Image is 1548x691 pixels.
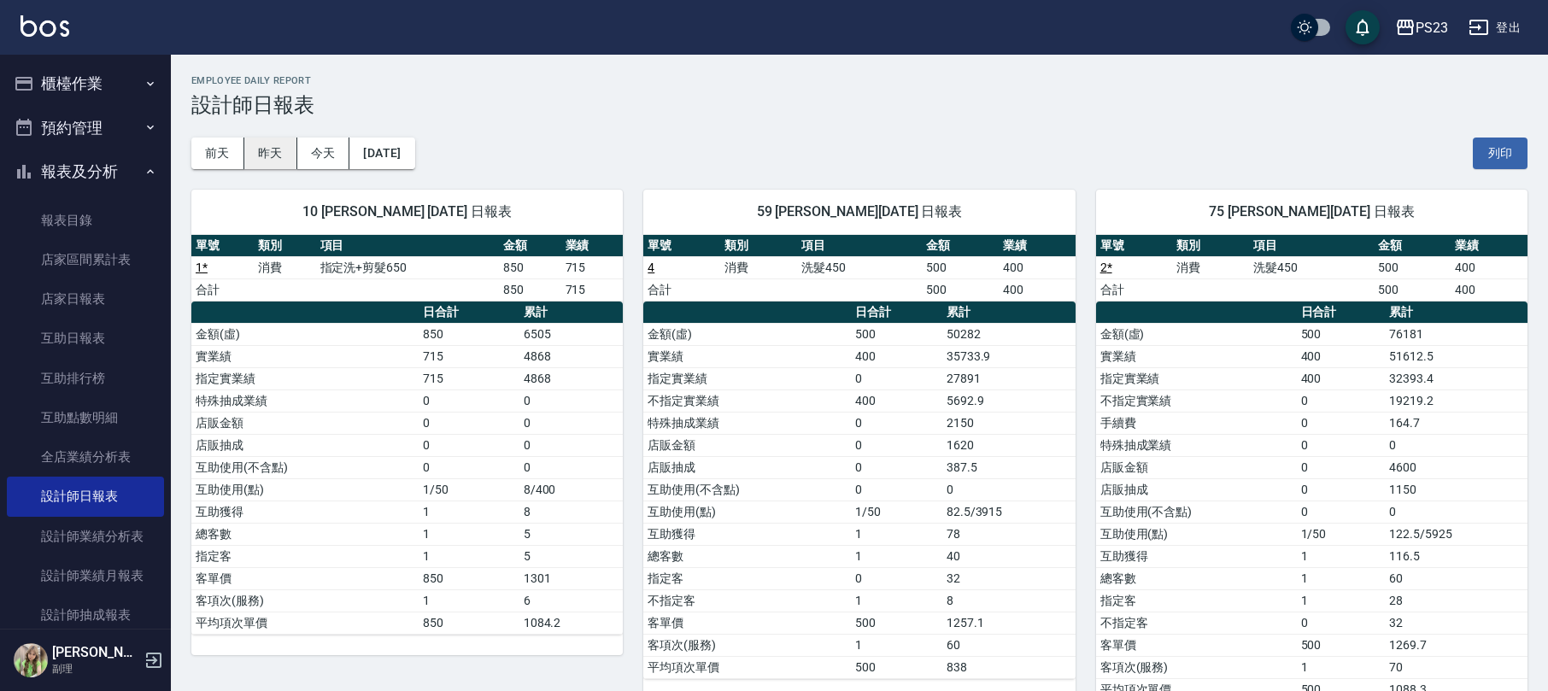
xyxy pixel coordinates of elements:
td: 0 [419,434,519,456]
a: 互助日報表 [7,319,164,358]
a: 報表目錄 [7,201,164,240]
th: 項目 [316,235,499,257]
table: a dense table [191,235,623,302]
td: 0 [851,434,942,456]
td: 0 [1297,501,1386,523]
td: 特殊抽成業績 [1096,434,1297,456]
td: 1 [1297,545,1386,567]
td: 0 [519,389,624,412]
th: 項目 [1249,235,1374,257]
td: 0 [942,478,1076,501]
td: 6 [519,589,624,612]
td: 0 [851,367,942,389]
a: 全店業績分析表 [7,437,164,477]
td: 82.5/3915 [942,501,1076,523]
td: 164.7 [1385,412,1527,434]
td: 8 [519,501,624,523]
th: 日合計 [1297,302,1386,324]
td: 70 [1385,656,1527,678]
td: 消費 [720,256,797,278]
p: 副理 [52,661,139,676]
td: 洗髮450 [797,256,922,278]
td: 0 [1297,612,1386,634]
td: 客單價 [1096,634,1297,656]
td: 715 [419,345,519,367]
td: 互助使用(點) [191,478,419,501]
a: 店家區間累計表 [7,240,164,279]
td: 1084.2 [519,612,624,634]
button: 預約管理 [7,106,164,150]
td: 50282 [942,323,1076,345]
td: 指定實業績 [1096,367,1297,389]
td: 5 [519,545,624,567]
td: 0 [419,412,519,434]
td: 400 [851,345,942,367]
td: 1/50 [1297,523,1386,545]
td: 715 [419,367,519,389]
td: 60 [942,634,1076,656]
td: 400 [999,256,1076,278]
td: 0 [1297,434,1386,456]
td: 0 [851,412,942,434]
button: PS23 [1388,10,1455,45]
td: 洗髮450 [1249,256,1374,278]
td: 不指定實業績 [1096,389,1297,412]
th: 業績 [999,235,1076,257]
td: 1 [851,545,942,567]
td: 店販金額 [191,412,419,434]
td: 客項次(服務) [1096,656,1297,678]
td: 2150 [942,412,1076,434]
td: 合計 [1096,278,1173,301]
td: 500 [1297,634,1386,656]
td: 客單價 [643,612,850,634]
td: 1/50 [851,501,942,523]
td: 8/400 [519,478,624,501]
td: 1 [1297,567,1386,589]
td: 6505 [519,323,624,345]
td: 78 [942,523,1076,545]
td: 互助使用(不含點) [191,456,419,478]
td: 76181 [1385,323,1527,345]
td: 122.5/5925 [1385,523,1527,545]
td: 總客數 [643,545,850,567]
td: 1 [1297,589,1386,612]
td: 總客數 [191,523,419,545]
th: 類別 [254,235,316,257]
td: 合計 [191,278,254,301]
td: 4868 [519,367,624,389]
td: 互助獲得 [643,523,850,545]
button: 前天 [191,138,244,169]
td: 838 [942,656,1076,678]
td: 32393.4 [1385,367,1527,389]
th: 累計 [942,302,1076,324]
td: 0 [519,412,624,434]
td: 互助使用(點) [643,501,850,523]
button: 報表及分析 [7,149,164,194]
td: 35733.9 [942,345,1076,367]
td: 特殊抽成業績 [191,389,419,412]
td: 0 [851,456,942,478]
th: 業績 [561,235,624,257]
td: 消費 [1172,256,1249,278]
a: 設計師業績月報表 [7,556,164,595]
td: 116.5 [1385,545,1527,567]
button: save [1346,10,1380,44]
td: 4600 [1385,456,1527,478]
td: 店販抽成 [191,434,419,456]
td: 指定客 [191,545,419,567]
td: 0 [519,434,624,456]
td: 平均項次單價 [643,656,850,678]
button: 列印 [1473,138,1527,169]
td: 500 [851,612,942,634]
td: 1 [851,523,942,545]
td: 4868 [519,345,624,367]
a: 互助排行榜 [7,359,164,398]
th: 類別 [1172,235,1249,257]
span: 75 [PERSON_NAME][DATE] 日報表 [1117,203,1507,220]
button: 櫃檯作業 [7,61,164,106]
td: 互助獲得 [1096,545,1297,567]
table: a dense table [643,235,1075,302]
td: 客項次(服務) [191,589,419,612]
a: 互助點數明細 [7,398,164,437]
a: 店家日報表 [7,279,164,319]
